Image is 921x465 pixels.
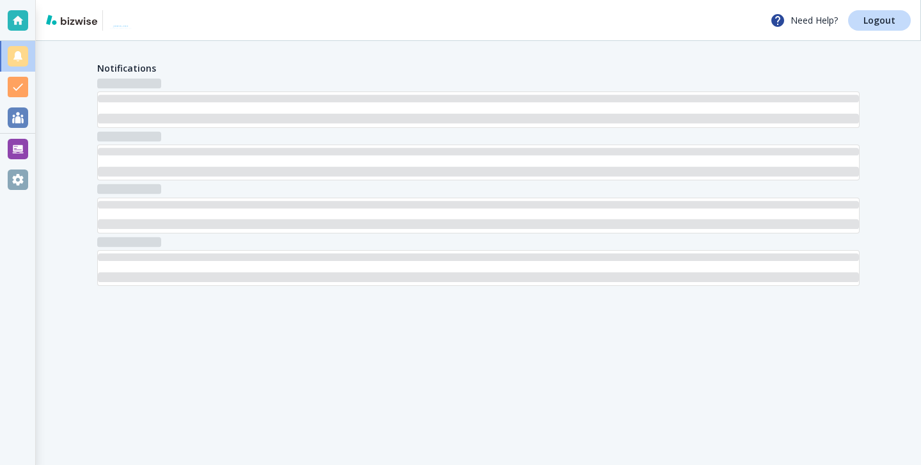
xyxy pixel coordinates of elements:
[46,15,97,25] img: bizwise
[863,16,895,25] p: Logout
[848,10,911,31] a: Logout
[770,13,838,28] p: Need Help?
[108,10,134,31] img: Jomaleks Cleaning
[97,61,156,75] h4: Notifications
